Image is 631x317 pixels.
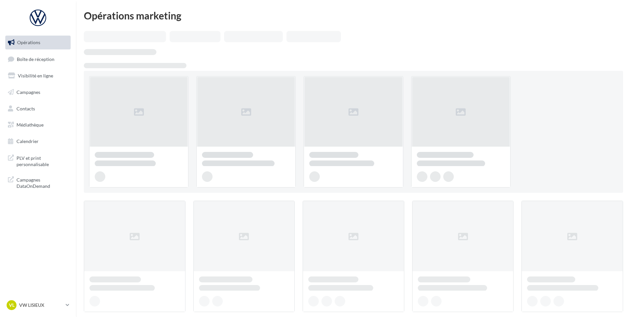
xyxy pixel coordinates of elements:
[17,56,54,62] span: Boîte de réception
[17,138,39,144] span: Calendrier
[4,85,72,99] a: Campagnes
[4,151,72,170] a: PLV et print personnalisable
[4,134,72,148] a: Calendrier
[4,118,72,132] a: Médiathèque
[5,299,71,311] a: VL VW LISIEUX
[4,102,72,116] a: Contacts
[17,105,35,111] span: Contacts
[17,40,40,45] span: Opérations
[84,11,623,20] div: Opérations marketing
[17,175,68,189] span: Campagnes DataOnDemand
[4,69,72,83] a: Visibilité en ligne
[19,302,63,308] p: VW LISIEUX
[17,89,40,95] span: Campagnes
[17,122,44,128] span: Médiathèque
[4,173,72,192] a: Campagnes DataOnDemand
[4,52,72,66] a: Boîte de réception
[17,154,68,168] span: PLV et print personnalisable
[4,36,72,49] a: Opérations
[18,73,53,78] span: Visibilité en ligne
[9,302,15,308] span: VL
